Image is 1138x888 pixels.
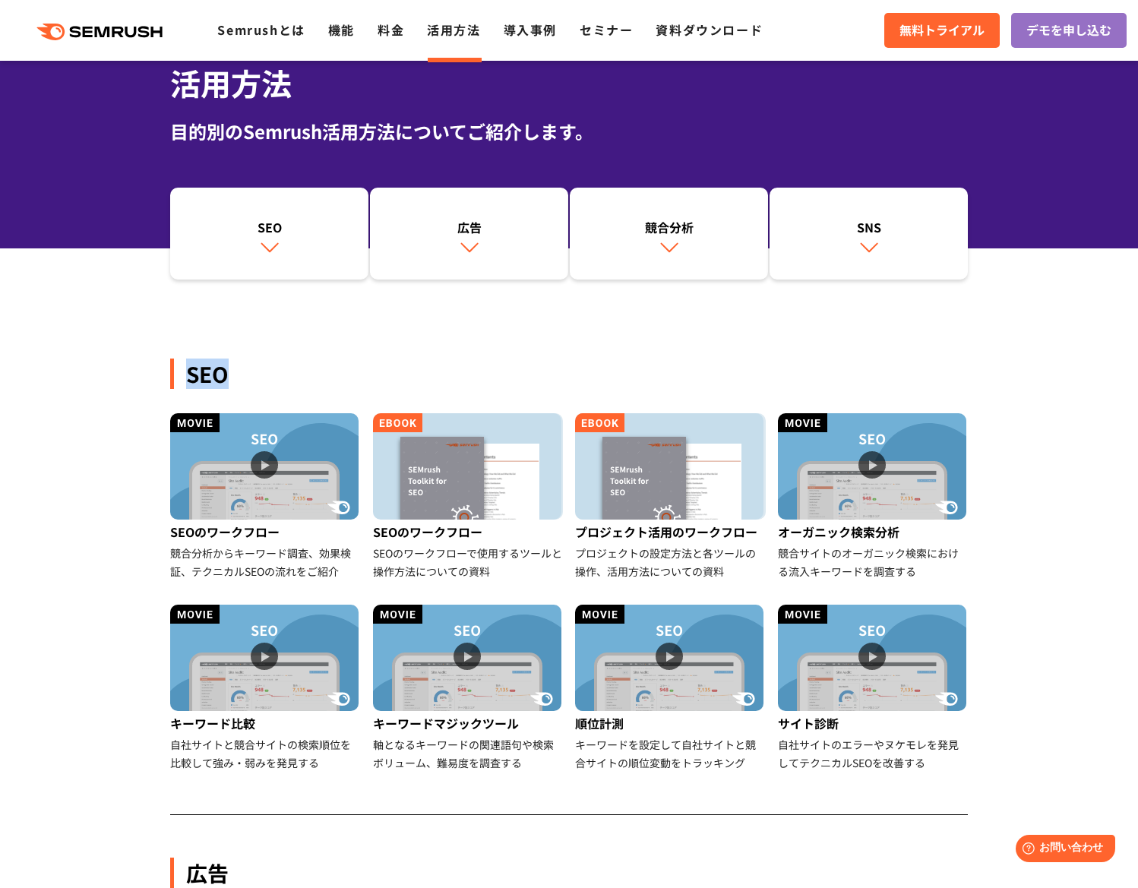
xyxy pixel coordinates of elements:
[575,605,766,772] a: 順位計測 キーワードを設定して自社サイトと競合サイトの順位変動をトラッキング
[370,188,568,280] a: 広告
[778,520,969,544] div: オーガニック検索分析
[778,544,969,580] div: 競合サイトのオーガニック検索における流入キーワードを調査する
[575,735,766,772] div: キーワードを設定して自社サイトと競合サイトの順位変動をトラッキング
[778,605,969,772] a: サイト診断 自社サイトのエラーやヌケモレを発見してテクニカルSEOを改善する
[778,735,969,772] div: 自社サイトのエラーやヌケモレを発見してテクニカルSEOを改善する
[178,218,361,236] div: SEO
[575,413,766,580] a: プロジェクト活用のワークフロー プロジェクトの設定方法と各ツールの操作、活用方法についての資料
[504,21,557,39] a: 導入事例
[217,21,305,39] a: Semrushとは
[328,21,355,39] a: 機能
[777,218,960,236] div: SNS
[373,544,564,580] div: SEOのワークフローで使用するツールと操作方法についての資料
[427,21,480,39] a: 活用方法
[170,544,361,580] div: 競合分析からキーワード調査、効果検証、テクニカルSEOの流れをご紹介
[1011,13,1127,48] a: デモを申し込む
[378,218,561,236] div: 広告
[373,413,564,580] a: SEOのワークフロー SEOのワークフローで使用するツールと操作方法についての資料
[170,520,361,544] div: SEOのワークフロー
[378,21,404,39] a: 料金
[1026,21,1111,40] span: デモを申し込む
[580,21,633,39] a: セミナー
[170,711,361,735] div: キーワード比較
[570,188,768,280] a: 競合分析
[373,735,564,772] div: 軸となるキーワードの関連語句や検索ボリューム、難易度を調査する
[899,21,985,40] span: 無料トライアル
[656,21,763,39] a: 資料ダウンロード
[170,413,361,580] a: SEOのワークフロー 競合分析からキーワード調査、効果検証、テクニカルSEOの流れをご紹介
[575,520,766,544] div: プロジェクト活用のワークフロー
[170,118,968,145] div: 目的別のSemrush活用方法についてご紹介します。
[170,735,361,772] div: 自社サイトと競合サイトの検索順位を比較して強み・弱みを発見する
[778,711,969,735] div: サイト診断
[373,520,564,544] div: SEOのワークフロー
[170,359,968,389] div: SEO
[778,413,969,580] a: オーガニック検索分析 競合サイトのオーガニック検索における流入キーワードを調査する
[575,711,766,735] div: 順位計測
[884,13,1000,48] a: 無料トライアル
[373,605,564,772] a: キーワードマジックツール 軸となるキーワードの関連語句や検索ボリューム、難易度を調査する
[1003,829,1121,871] iframe: Help widget launcher
[170,61,968,106] h1: 活用方法
[170,188,368,280] a: SEO
[770,188,968,280] a: SNS
[575,544,766,580] div: プロジェクトの設定方法と各ツールの操作、活用方法についての資料
[373,711,564,735] div: キーワードマジックツール
[577,218,760,236] div: 競合分析
[170,858,968,888] div: 広告
[170,605,361,772] a: キーワード比較 自社サイトと競合サイトの検索順位を比較して強み・弱みを発見する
